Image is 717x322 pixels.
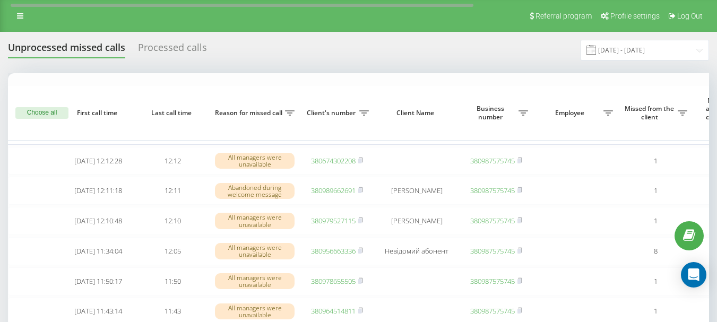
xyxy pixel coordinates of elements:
[215,213,295,229] div: All managers were unavailable
[470,156,515,166] a: 380987575745
[383,109,450,117] span: Client Name
[311,306,356,316] a: 380964514811
[618,207,693,235] td: 1
[374,237,459,265] td: Невідомий абонент
[311,186,356,195] a: 380989662691
[374,207,459,235] td: [PERSON_NAME]
[135,207,210,235] td: 12:10
[135,237,210,265] td: 12:05
[470,246,515,256] a: 380987575745
[681,262,706,288] div: Open Intercom Messenger
[618,177,693,205] td: 1
[144,109,201,117] span: Last call time
[470,306,515,316] a: 380987575745
[618,237,693,265] td: 8
[61,177,135,205] td: [DATE] 12:11:18
[215,183,295,199] div: Abandoned during welcome message
[539,109,603,117] span: Employee
[311,276,356,286] a: 380978655505
[15,107,68,119] button: Choose all
[8,42,125,58] div: Unprocessed missed calls
[138,42,207,58] div: Processed calls
[464,105,519,121] span: Business number
[135,267,210,295] td: 11:50
[135,177,210,205] td: 12:11
[535,12,592,20] span: Referral program
[311,156,356,166] a: 380674302208
[677,12,703,20] span: Log Out
[470,216,515,225] a: 380987575745
[215,153,295,169] div: All managers were unavailable
[215,273,295,289] div: All managers were unavailable
[618,147,693,175] td: 1
[61,267,135,295] td: [DATE] 11:50:17
[305,109,359,117] span: Client's number
[311,246,356,256] a: 380956663336
[61,237,135,265] td: [DATE] 11:34:04
[215,109,285,117] span: Reason for missed call
[618,267,693,295] td: 1
[470,186,515,195] a: 380987575745
[61,147,135,175] td: [DATE] 12:12:28
[311,216,356,225] a: 380979527115
[215,243,295,259] div: All managers were unavailable
[61,207,135,235] td: [DATE] 12:10:48
[135,147,210,175] td: 12:12
[610,12,660,20] span: Profile settings
[374,177,459,205] td: [PERSON_NAME]
[215,303,295,319] div: All managers were unavailable
[70,109,127,117] span: First call time
[624,105,678,121] span: Missed from the client
[470,276,515,286] a: 380987575745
